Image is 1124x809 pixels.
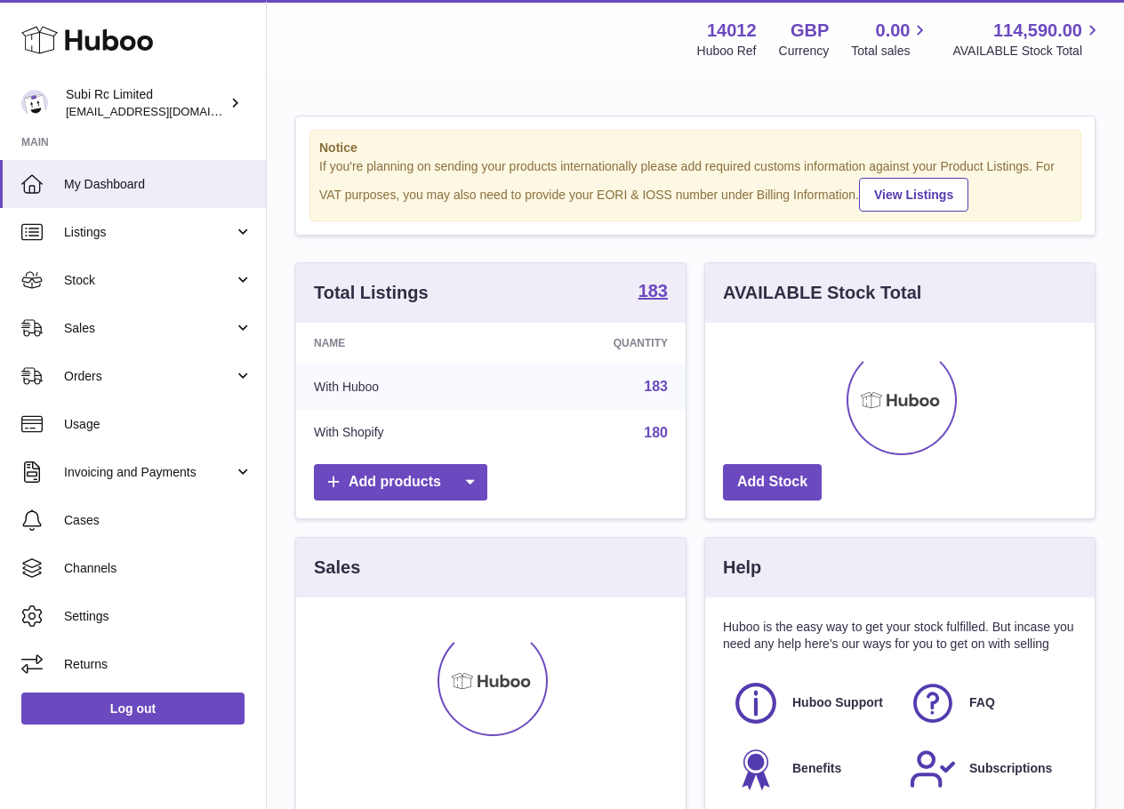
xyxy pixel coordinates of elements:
span: 114,590.00 [993,19,1082,43]
span: Invoicing and Payments [64,464,234,481]
strong: 14012 [707,19,757,43]
p: Huboo is the easy way to get your stock fulfilled. But incase you need any help here's our ways f... [723,619,1077,653]
span: AVAILABLE Stock Total [952,43,1103,60]
span: My Dashboard [64,176,253,193]
strong: 183 [638,282,668,300]
img: internalAdmin-14012@internal.huboo.com [21,90,48,116]
span: Returns [64,656,253,673]
span: Huboo Support [792,694,883,711]
a: 114,590.00 AVAILABLE Stock Total [952,19,1103,60]
td: With Huboo [296,364,506,410]
a: View Listings [859,178,968,212]
span: Subscriptions [969,760,1052,777]
a: Add Stock [723,464,822,501]
a: 0.00 Total sales [851,19,930,60]
a: 180 [644,425,668,440]
a: 183 [638,282,668,303]
div: Currency [779,43,830,60]
span: Orders [64,368,234,385]
td: With Shopify [296,410,506,456]
span: Usage [64,416,253,433]
span: Settings [64,608,253,625]
h3: Total Listings [314,281,429,305]
h3: AVAILABLE Stock Total [723,281,921,305]
span: FAQ [969,694,995,711]
span: Benefits [792,760,841,777]
span: Stock [64,272,234,289]
th: Name [296,323,506,364]
span: Channels [64,560,253,577]
a: 183 [644,379,668,394]
a: Subscriptions [909,745,1068,793]
a: Log out [21,693,245,725]
div: Huboo Ref [697,43,757,60]
a: FAQ [909,679,1068,727]
a: Benefits [732,745,891,793]
strong: GBP [791,19,829,43]
span: Cases [64,512,253,529]
div: Subi Rc Limited [66,86,226,120]
span: [EMAIL_ADDRESS][DOMAIN_NAME] [66,104,261,118]
strong: Notice [319,140,1072,156]
a: Add products [314,464,487,501]
th: Quantity [506,323,686,364]
h3: Sales [314,556,360,580]
span: Total sales [851,43,930,60]
h3: Help [723,556,761,580]
a: Huboo Support [732,679,891,727]
span: Sales [64,320,234,337]
div: If you're planning on sending your products internationally please add required customs informati... [319,158,1072,212]
span: Listings [64,224,234,241]
span: 0.00 [876,19,911,43]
